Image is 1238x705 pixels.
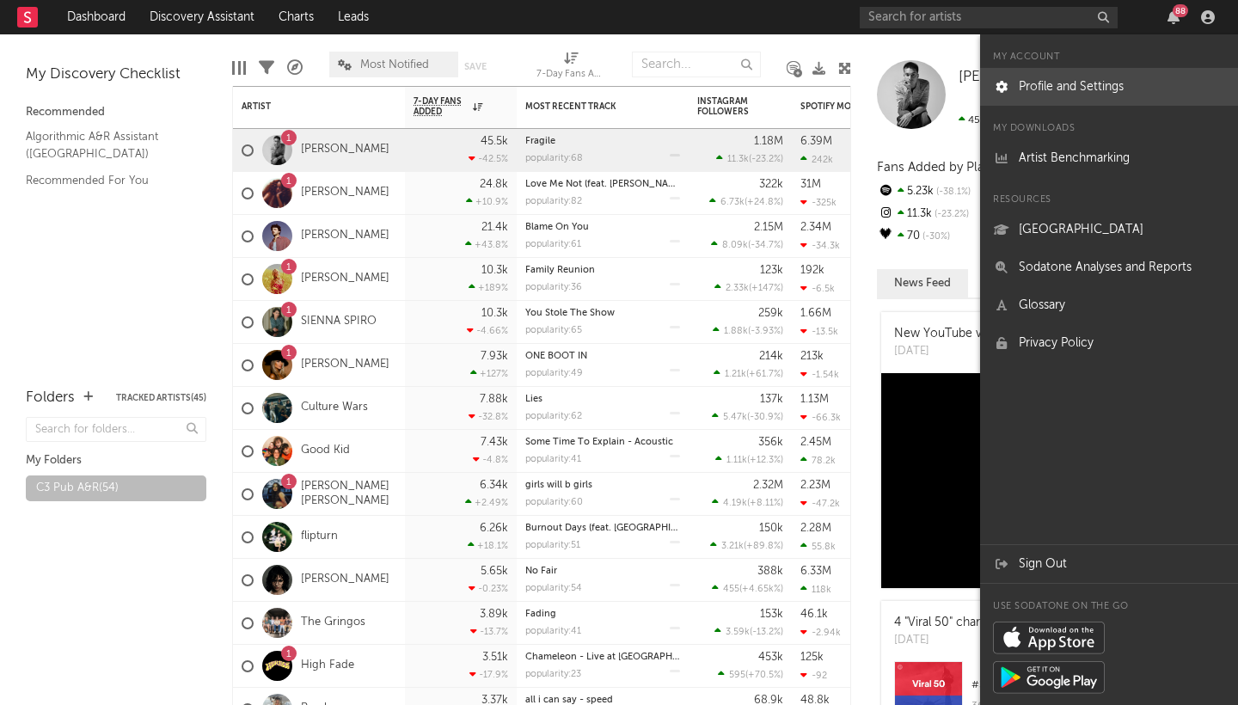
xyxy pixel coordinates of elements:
[749,370,781,379] span: +61.7 %
[242,101,371,112] div: Artist
[800,480,830,491] div: 2.23M
[800,326,838,337] div: -13.5k
[980,211,1238,248] a: [GEOGRAPHIC_DATA]
[752,628,781,637] span: -13.2 %
[980,324,1238,362] a: Privacy Policy
[414,96,469,117] span: 7-Day Fans Added
[525,610,680,619] div: Fading
[746,542,781,551] span: +89.8 %
[757,566,783,577] div: 388k
[758,437,783,448] div: 356k
[525,101,654,112] div: Most Recent Track
[759,523,783,534] div: 150k
[525,498,583,507] div: popularity: 60
[980,248,1238,286] a: Sodatone Analyses and Reports
[800,351,824,362] div: 213k
[467,325,508,336] div: -4.66 %
[877,269,968,297] button: News Feed
[877,225,991,248] div: 70
[525,266,680,275] div: Family Reunion
[714,282,783,293] div: ( )
[800,670,827,681] div: -92
[860,7,1118,28] input: Search for artists
[525,412,582,421] div: popularity: 62
[959,70,1075,84] span: [PERSON_NAME]
[760,394,783,405] div: 137k
[800,265,824,276] div: 192k
[536,43,605,93] div: 7-Day Fans Added (7-Day Fans Added)
[480,394,508,405] div: 7.88k
[465,239,508,250] div: +43.8 %
[727,155,749,164] span: 11.3k
[525,352,587,361] a: ONE BOOT IN
[525,524,714,533] a: Burnout Days (feat. [GEOGRAPHIC_DATA])
[301,229,389,243] a: [PERSON_NAME]
[525,283,582,292] div: popularity: 36
[894,632,1073,649] div: [DATE]
[934,187,971,197] span: -38.1 %
[481,437,508,448] div: 7.43k
[980,139,1238,177] a: Artist Benchmarking
[800,652,824,663] div: 125k
[525,438,673,447] a: Some Time To Explain - Acoustic
[712,583,783,594] div: ( )
[894,325,1006,343] div: New YouTube video
[723,499,747,508] span: 4.19k
[470,626,508,637] div: -13.7 %
[716,153,783,164] div: ( )
[748,671,781,680] span: +70.5 %
[480,480,508,491] div: 6.34k
[894,614,1073,632] div: 4 "Viral 50" charts added
[525,352,680,361] div: ONE BOOT IN
[473,454,508,465] div: -4.8 %
[525,610,556,619] a: Fading
[469,282,508,293] div: +189 %
[481,222,508,233] div: 21.4k
[800,369,839,380] div: -1.54k
[800,240,840,251] div: -34.3k
[800,455,836,466] div: 78.2k
[482,652,508,663] div: 3.51k
[481,308,508,319] div: 10.3k
[800,197,837,208] div: -325k
[301,143,389,157] a: [PERSON_NAME]
[709,196,783,207] div: ( )
[959,115,1168,126] span: 79.1k fans last week
[980,286,1238,324] a: Glossary
[800,101,929,112] div: Spotify Monthly Listeners
[800,627,841,638] div: -2.94k
[301,530,338,544] a: flipturn
[481,566,508,577] div: 5.65k
[465,497,508,508] div: +2.49 %
[536,64,605,85] div: 7-Day Fans Added (7-Day Fans Added)
[525,180,784,189] a: Love Me Not (feat. [PERSON_NAME][GEOGRAPHIC_DATA])
[481,136,508,147] div: 45.5k
[525,369,583,378] div: popularity: 49
[525,197,582,206] div: popularity: 82
[800,541,836,552] div: 55.8k
[877,161,1017,174] span: Fans Added by Platform
[259,43,274,93] div: Filters
[758,652,783,663] div: 453k
[722,241,748,250] span: 8.09k
[726,628,750,637] span: 3.59k
[800,308,831,319] div: 1.66M
[759,351,783,362] div: 214k
[718,669,783,680] div: ( )
[980,68,1238,106] a: Profile and Settings
[466,196,508,207] div: +10.9 %
[525,627,581,636] div: popularity: 41
[525,524,680,533] div: Burnout Days (feat. Old Mervs)
[714,626,783,637] div: ( )
[712,411,783,422] div: ( )
[800,412,841,423] div: -66.3k
[800,154,833,165] div: 242k
[877,181,991,203] div: 5.23k
[525,567,680,576] div: No Fair
[525,180,680,189] div: Love Me Not (feat. Rex Orange County)
[726,456,747,465] span: 1.11k
[301,401,368,415] a: Culture Wars
[525,395,680,404] div: Lies
[301,659,354,673] a: High Fade
[468,540,508,551] div: +18.1 %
